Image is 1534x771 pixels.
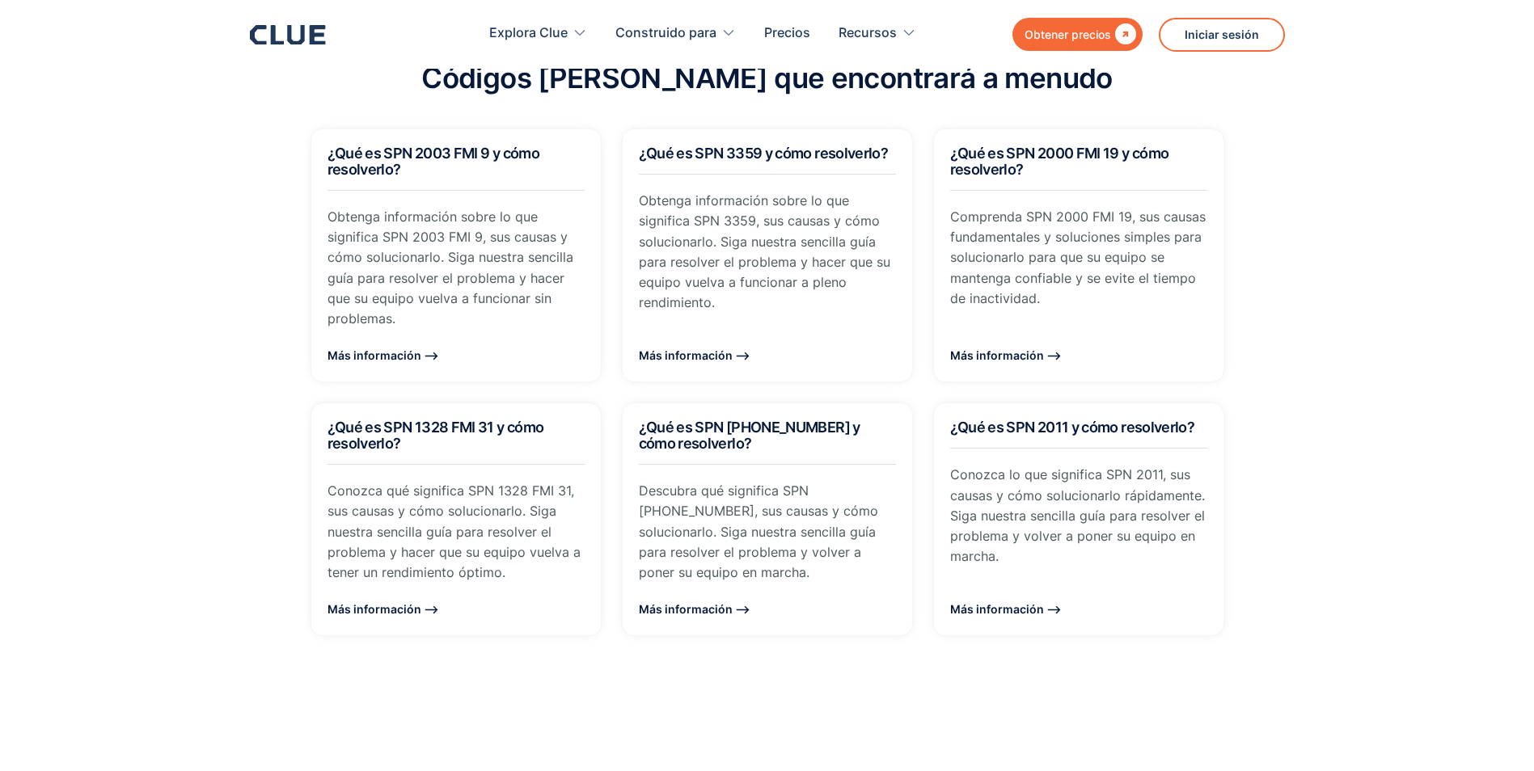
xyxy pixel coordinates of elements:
p: Obtenga información sobre lo que significa SPN 3359, sus causas y cómo solucionarlo. Siga nuestra... [639,191,896,313]
div: Explora Clue [489,8,587,59]
div: Más información ⟶ [639,599,896,619]
p: Comprenda SPN 2000 FMI 19, sus causas fundamentales y soluciones simples para solucionarlo para q... [950,207,1207,309]
p: Obtenga información sobre lo que significa SPN 2003 FMI 9, sus causas y cómo solucionarlo. Siga n... [328,207,585,329]
div: Más información ⟶ [950,599,1207,619]
a: Iniciar sesión [1159,18,1285,52]
div: Recursos [839,8,916,59]
h2: ¿Qué es SPN 1328 FMI 31 y cómo resolverlo? [328,419,585,452]
div: Más información ⟶ [328,345,585,365]
p: Descubra qué significa SPN [PHONE_NUMBER], sus causas y cómo solucionarlo. Siga nuestra sencilla ... [639,481,896,583]
a: ¿Qué es SPN 2011 y cómo resolverlo?Conozca lo que significa SPN 2011, sus causas y cómo soluciona... [933,402,1224,636]
h2: ¿Qué es SPN [PHONE_NUMBER] y cómo resolverlo? [639,419,896,452]
div:  [1111,24,1136,44]
p: Conozca qué significa SPN 1328 FMI 31, sus causas y cómo solucionarlo. Siga nuestra sencilla guía... [328,481,585,583]
a: ¿Qué es SPN 2000 FMI 19 y cómo resolverlo?Comprenda SPN 2000 FMI 19, sus causas fundamentales y s... [933,128,1224,382]
a: ¿Qué es SPN 2003 FMI 9 y cómo resolverlo?Obtenga información sobre lo que significa SPN 2003 FMI ... [311,128,602,382]
div: Más información ⟶ [328,599,585,619]
div: Más información ⟶ [639,345,896,365]
h2: ¿Qué es SPN 2011 y cómo resolverlo? [950,419,1207,436]
div: Más información ⟶ [950,345,1207,365]
a: ¿Qué es SPN 1328 FMI 31 y cómo resolverlo?Conozca qué significa SPN 1328 FMI 31, sus causas y cóm... [311,402,602,636]
a: ¿Qué es SPN [PHONE_NUMBER] y cómo resolverlo?Descubra qué significa SPN [PHONE_NUMBER], sus causa... [622,402,913,636]
h2: ¿Qué es SPN 2003 FMI 9 y cómo resolverlo? [328,145,585,178]
h2: ¿Qué es SPN 3359 y cómo resolverlo? [639,145,896,162]
div: Construido para [615,8,736,59]
div: Construido para [615,8,716,59]
a: Precios [764,8,810,59]
a: Obtener precios [1012,18,1143,51]
a: ¿Qué es SPN 3359 y cómo resolverlo?Obtenga información sobre lo que significa SPN 3359, sus causa... [622,128,913,382]
div: Recursos [839,8,897,59]
h2: Códigos [PERSON_NAME] que encontrará a menudo [421,62,1112,94]
p: Conozca lo que significa SPN 2011, sus causas y cómo solucionarlo rápidamente. Siga nuestra senci... [950,465,1207,567]
div: Explora Clue [489,8,568,59]
div: Obtener precios [1025,24,1111,44]
h2: ¿Qué es SPN 2000 FMI 19 y cómo resolverlo? [950,145,1207,178]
